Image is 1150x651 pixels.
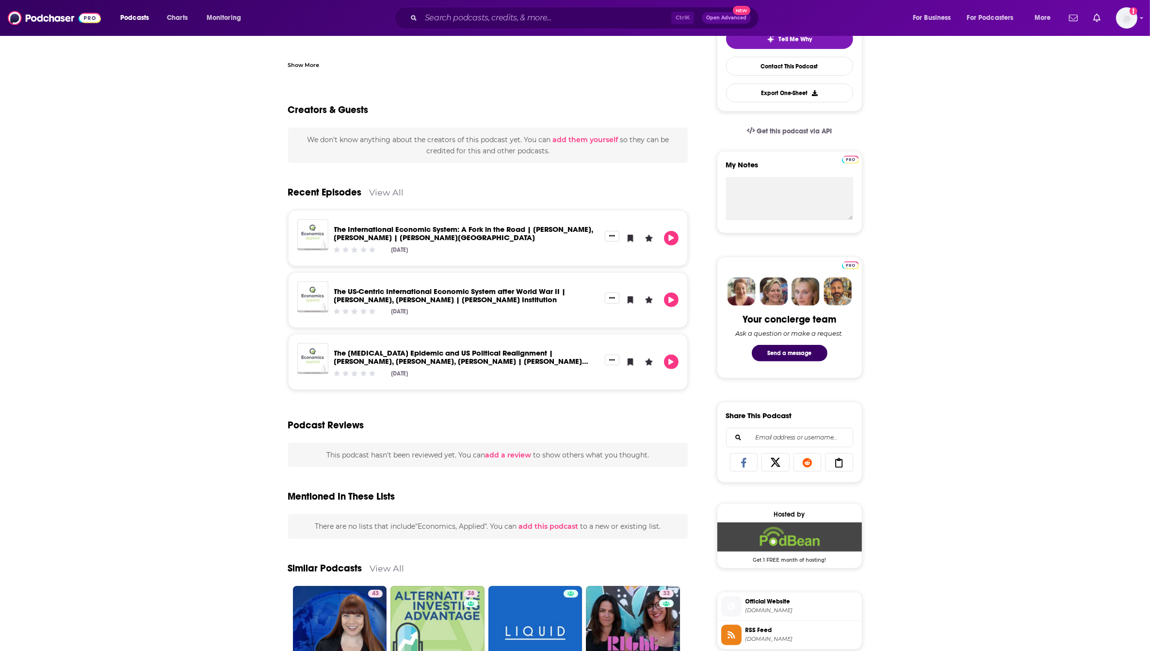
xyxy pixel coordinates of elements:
[824,277,852,306] img: Jon Profile
[468,589,474,599] span: 38
[1116,7,1137,29] button: Show profile menu
[760,277,788,306] img: Barbara Profile
[778,35,812,43] span: Tell Me Why
[404,7,768,29] div: Search podcasts, credits, & more...
[315,522,661,531] span: There are no lists that include "Economics, Applied" . You can to a new or existing list.
[518,522,578,531] span: add this podcast
[726,29,853,49] button: tell me why sparkleTell Me Why
[332,370,376,377] div: Community Rating: 0 out of 5
[297,281,328,312] img: The US-Centric International Economic System after World War II | Steven Davis, Maurice Obstfeld ...
[726,160,853,177] label: My Notes
[326,451,649,459] span: This podcast hasn't been reviewed yet. You can to show others what you thought.
[200,10,254,26] button: open menu
[706,16,746,20] span: Open Advanced
[623,231,638,245] button: Bookmark Episode
[642,231,656,245] button: Leave a Rating
[207,11,241,25] span: Monitoring
[8,9,101,27] img: Podchaser - Follow, Share and Rate Podcasts
[734,428,845,447] input: Email address or username...
[161,10,194,26] a: Charts
[736,329,843,337] div: Ask a question or make a request.
[663,589,670,599] span: 33
[334,287,566,304] a: The US-Centric International Economic System after World War II | Steven Davis, Maurice Obstfeld ...
[1089,10,1104,26] a: Show notifications dropdown
[334,225,594,242] a: The International Economic System: A Fork in the Road | Steven Davis, Maurice Obstfeld | Hoover I...
[671,12,694,24] span: Ctrl K
[370,187,404,197] a: View All
[961,10,1028,26] button: open menu
[421,10,671,26] input: Search podcasts, credits, & more...
[391,246,408,253] div: [DATE]
[745,607,858,614] span: economics-applied.podbean.com
[825,453,853,472] a: Copy Link
[372,589,379,599] span: 43
[623,293,638,307] button: Bookmark Episode
[743,313,836,325] div: Your concierge team
[1028,10,1063,26] button: open menu
[605,293,619,303] button: Show More Button
[767,35,775,43] img: tell me why sparkle
[485,450,531,460] button: add a review
[1130,7,1137,15] svg: Add a profile image
[391,308,408,315] div: [DATE]
[745,597,858,606] span: Official Website
[1035,11,1051,25] span: More
[297,343,328,374] img: The Opioid Epidemic and US Political Realignment | Steven Davis, Carolina Arteaga, Victoria Baron...
[288,562,362,574] a: Similar Podcasts
[794,453,822,472] a: Share on Reddit
[1116,7,1137,29] span: Logged in as angelahattar
[288,490,395,503] h2: Mentioned In These Lists
[726,57,853,76] a: Contact This Podcast
[334,348,589,374] a: The Opioid Epidemic and US Political Realignment | Steven Davis, Carolina Arteaga, Victoria Baron...
[288,104,369,116] h2: Creators & Guests
[307,135,669,155] span: We don't know anything about the creators of this podcast yet . You can so they can be credited f...
[717,510,862,519] div: Hosted by
[664,293,679,307] button: Play
[726,428,853,447] div: Search followers
[906,10,963,26] button: open menu
[726,83,853,102] button: Export One-Sheet
[717,522,862,562] a: Podbean Deal: Get 1 FREE month of hosting!
[288,186,362,198] a: Recent Episodes
[288,419,364,431] h3: Podcast Reviews
[913,11,951,25] span: For Business
[702,12,751,24] button: Open AdvancedNew
[167,11,188,25] span: Charts
[757,127,832,135] span: Get this podcast via API
[721,625,858,645] a: RSS Feed[DOMAIN_NAME]
[332,246,376,253] div: Community Rating: 0 out of 5
[605,355,619,365] button: Show More Button
[642,355,656,369] button: Leave a Rating
[464,590,478,598] a: 38
[717,522,862,552] img: Podbean Deal: Get 1 FREE month of hosting!
[368,590,383,598] a: 43
[659,590,674,598] a: 33
[391,370,408,377] div: [DATE]
[717,552,862,563] span: Get 1 FREE month of hosting!
[623,355,638,369] button: Bookmark Episode
[664,355,679,369] button: Play
[842,154,859,163] a: Pro website
[1116,7,1137,29] img: User Profile
[745,635,858,643] span: feed.podbean.com
[733,6,750,15] span: New
[332,308,376,315] div: Community Rating: 0 out of 5
[739,119,840,143] a: Get this podcast via API
[120,11,149,25] span: Podcasts
[730,453,758,472] a: Share on Facebook
[664,231,679,245] button: Play
[1065,10,1082,26] a: Show notifications dropdown
[113,10,162,26] button: open menu
[297,219,328,250] img: The International Economic System: A Fork in the Road | Steven Davis, Maurice Obstfeld | Hoover I...
[842,261,859,269] img: Podchaser Pro
[761,453,790,472] a: Share on X/Twitter
[842,260,859,269] a: Pro website
[745,626,858,635] span: RSS Feed
[792,277,820,306] img: Jules Profile
[842,156,859,163] img: Podchaser Pro
[605,231,619,242] button: Show More Button
[642,293,656,307] button: Leave a Rating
